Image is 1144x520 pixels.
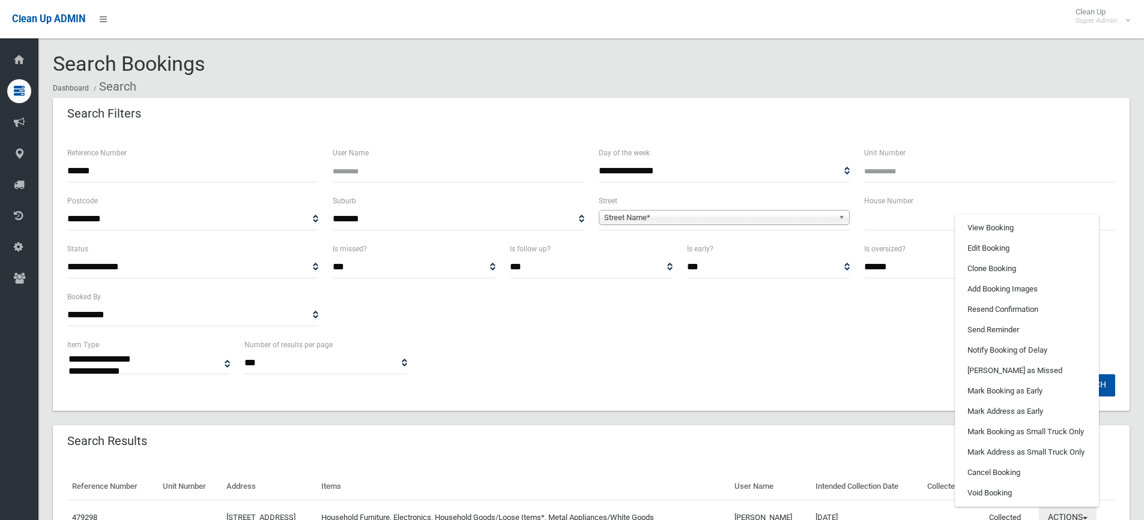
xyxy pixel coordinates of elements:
a: Dashboard [53,84,89,92]
a: Cancel Booking [955,462,1098,483]
th: Items [316,473,730,500]
span: Street Name* [604,211,834,225]
a: Clone Booking [955,259,1098,279]
label: Booked By [67,290,101,303]
th: Intended Collection Date [811,473,922,500]
li: Search [91,76,136,98]
a: Add Booking Images [955,279,1098,299]
a: Resend Confirmation [955,299,1098,320]
label: Is early? [687,242,713,256]
th: Collected At [922,473,984,500]
label: Number of results per page [244,338,333,351]
a: Mark Booking as Early [955,381,1098,401]
a: Edit Booking [955,238,1098,259]
a: Mark Address as Early [955,401,1098,422]
a: Mark Address as Small Truck Only [955,442,1098,462]
th: Address [222,473,316,500]
label: House Number [864,194,913,208]
a: Send Reminder [955,320,1098,340]
small: Super Admin [1076,16,1117,25]
label: Status [67,242,88,256]
label: Unit Number [864,146,906,160]
span: Clean Up [1070,7,1129,25]
a: Void Booking [955,483,1098,503]
label: Item Type [67,338,99,351]
a: Mark Booking as Small Truck Only [955,422,1098,442]
th: Reference Number [67,473,158,500]
header: Search Results [53,429,162,453]
label: Is missed? [333,242,367,256]
label: Postcode [67,194,98,208]
label: Is oversized? [864,242,906,256]
span: Clean Up ADMIN [12,13,85,25]
label: Reference Number [67,146,127,160]
label: Day of the week [599,146,650,160]
header: Search Filters [53,102,156,125]
label: Street [599,194,617,208]
th: User Name [730,473,811,500]
th: Unit Number [158,473,222,500]
a: Notify Booking of Delay [955,340,1098,360]
span: Search Bookings [53,52,205,76]
label: Suburb [333,194,356,208]
label: User Name [333,146,369,160]
label: Is follow up? [510,242,551,256]
a: [PERSON_NAME] as Missed [955,360,1098,381]
a: View Booking [955,218,1098,238]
